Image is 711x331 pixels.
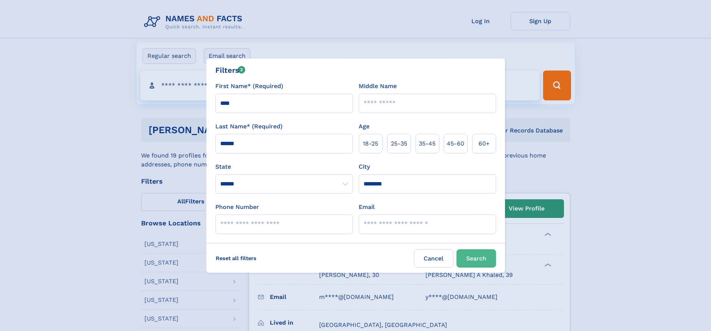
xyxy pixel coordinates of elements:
[215,65,246,76] div: Filters
[447,139,464,148] span: 45‑60
[215,162,353,171] label: State
[359,82,397,91] label: Middle Name
[215,82,283,91] label: First Name* (Required)
[215,203,259,212] label: Phone Number
[215,122,283,131] label: Last Name* (Required)
[478,139,490,148] span: 60+
[363,139,378,148] span: 18‑25
[414,249,453,268] label: Cancel
[359,122,369,131] label: Age
[419,139,436,148] span: 35‑45
[211,249,261,267] label: Reset all filters
[359,162,370,171] label: City
[391,139,407,148] span: 25‑35
[456,249,496,268] button: Search
[359,203,375,212] label: Email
